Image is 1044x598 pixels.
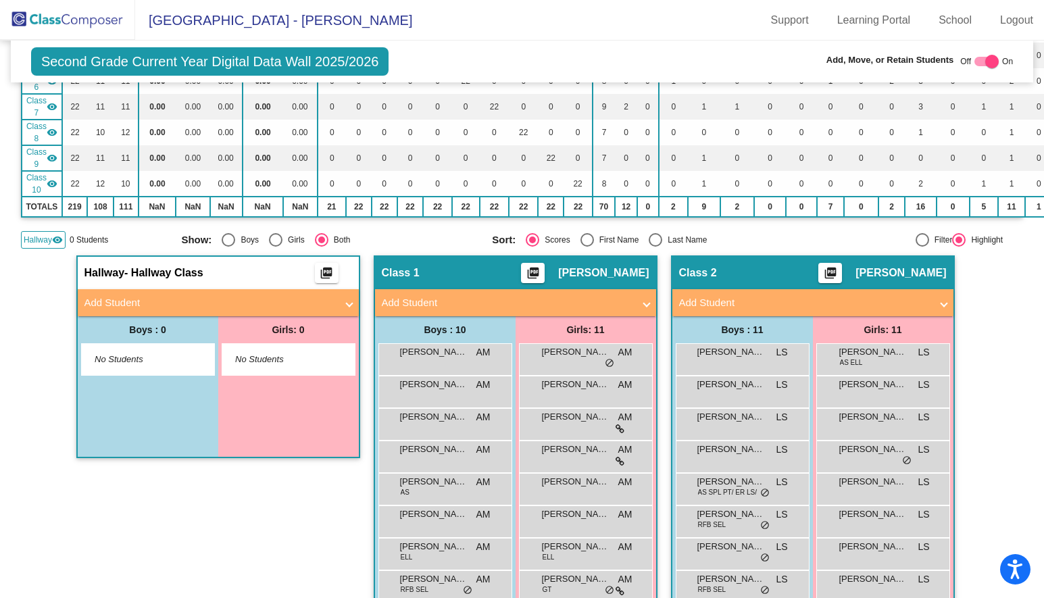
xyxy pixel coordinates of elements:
[210,145,243,171] td: 0.00
[476,410,491,424] span: AM
[839,507,907,521] span: [PERSON_NAME]
[243,120,283,145] td: 0.00
[918,443,929,457] span: LS
[855,266,946,280] span: [PERSON_NAME]
[318,120,346,145] td: 0
[401,487,409,497] span: AS
[817,197,844,217] td: 7
[998,120,1025,145] td: 1
[697,443,765,456] span: [PERSON_NAME]
[139,94,176,120] td: 0.00
[754,145,786,171] td: 0
[844,171,878,197] td: 0
[618,475,632,489] span: AM
[283,145,318,171] td: 0.00
[839,540,907,553] span: [PERSON_NAME]
[564,145,592,171] td: 0
[181,234,212,246] span: Show:
[210,120,243,145] td: 0.00
[618,345,632,359] span: AM
[235,234,259,246] div: Boys
[476,345,491,359] span: AM
[593,197,616,217] td: 70
[346,94,372,120] td: 0
[243,94,283,120] td: 0.00
[688,120,720,145] td: 0
[662,234,707,246] div: Last Name
[937,171,970,197] td: 0
[372,120,397,145] td: 0
[637,197,659,217] td: 0
[776,475,787,489] span: LS
[452,120,480,145] td: 0
[558,266,649,280] span: [PERSON_NAME]
[960,55,971,68] span: Off
[672,316,813,343] div: Boys : 11
[918,507,929,522] span: LS
[24,234,52,246] span: Hallway
[176,171,209,197] td: 0.00
[818,263,842,283] button: Print Students Details
[492,233,793,247] mat-radio-group: Select an option
[346,171,372,197] td: 0
[423,197,451,217] td: 22
[282,234,305,246] div: Girls
[637,171,659,197] td: 0
[62,120,87,145] td: 22
[62,197,87,217] td: 219
[720,145,754,171] td: 0
[918,378,929,392] span: LS
[937,197,970,217] td: 0
[243,197,283,217] td: NaN
[31,47,389,76] span: Second Grade Current Year Digital Data Wall 2025/2026
[328,234,351,246] div: Both
[840,357,863,368] span: AS ELL
[970,145,998,171] td: 0
[878,94,905,120] td: 0
[400,410,468,424] span: [PERSON_NAME]
[839,410,907,424] span: [PERSON_NAME]
[176,145,209,171] td: 0.00
[538,94,564,120] td: 0
[372,197,397,217] td: 22
[47,127,57,138] mat-icon: visibility
[135,9,412,31] span: [GEOGRAPHIC_DATA] - [PERSON_NAME]
[318,266,334,285] mat-icon: picture_as_pdf
[509,171,538,197] td: 0
[397,120,424,145] td: 0
[593,94,616,120] td: 9
[181,233,482,247] mat-radio-group: Select an option
[318,145,346,171] td: 0
[966,234,1003,246] div: Highlight
[382,266,420,280] span: Class 1
[754,171,786,197] td: 0
[480,94,509,120] td: 22
[139,120,176,145] td: 0.00
[720,197,754,217] td: 2
[372,94,397,120] td: 0
[688,94,720,120] td: 1
[844,120,878,145] td: 0
[839,475,907,489] span: [PERSON_NAME]
[754,197,786,217] td: 0
[26,146,47,170] span: Class 9
[397,171,424,197] td: 0
[400,443,468,456] span: [PERSON_NAME]
[593,120,616,145] td: 7
[62,94,87,120] td: 22
[283,94,318,120] td: 0.00
[970,120,998,145] td: 0
[87,94,114,120] td: 11
[826,53,954,67] span: Add, Move, or Retain Students
[776,345,787,359] span: LS
[844,94,878,120] td: 0
[618,507,632,522] span: AM
[776,410,787,424] span: LS
[47,101,57,112] mat-icon: visibility
[114,197,139,217] td: 111
[372,171,397,197] td: 0
[937,120,970,145] td: 0
[400,378,468,391] span: [PERSON_NAME]
[22,120,62,145] td: Katelyn Wolosyn - No Class Name
[817,120,844,145] td: 0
